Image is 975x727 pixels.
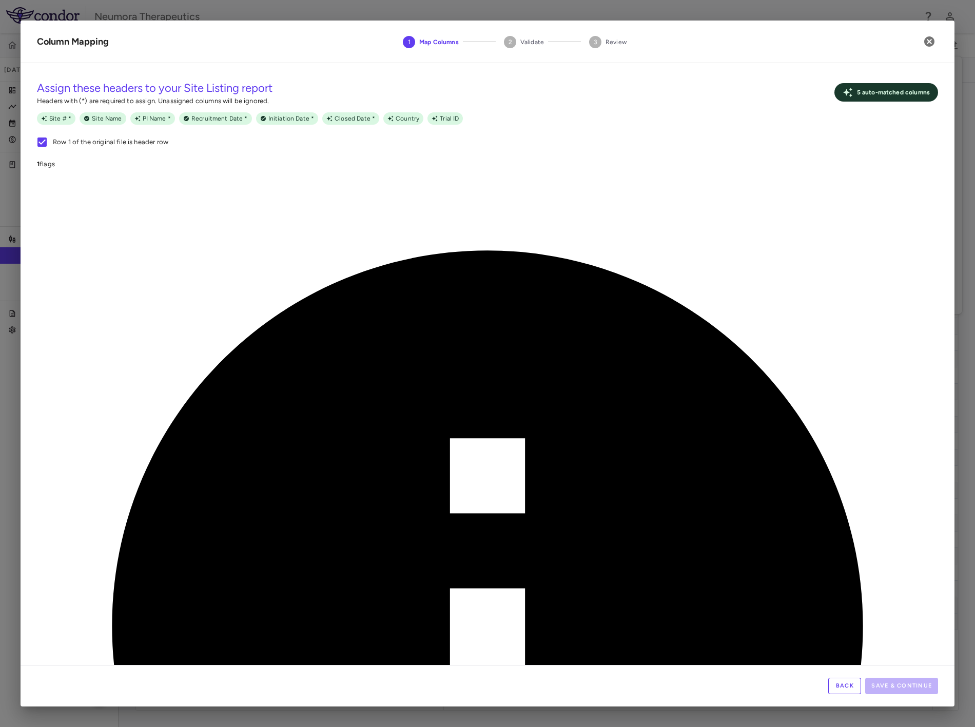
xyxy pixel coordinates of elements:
[37,160,40,168] b: 1
[45,114,75,123] span: Site # *
[264,114,319,123] span: Initiation Date *
[408,38,411,46] text: 1
[828,678,861,694] button: Back
[187,114,252,123] span: Recruitment Date *
[53,137,168,147] p: Row 1 of the original file is header row
[395,24,467,61] button: Map Columns
[857,88,930,97] p: 5 auto- matched column s
[392,114,423,123] span: Country
[419,37,459,47] span: Map Columns
[37,96,272,106] p: Headers with (*) are required to assign. Unassigned columns will be ignored.
[330,114,379,123] span: Closed Date *
[139,114,175,123] span: PI Name *
[88,114,126,123] span: Site Name
[37,160,938,169] p: flags
[37,80,272,96] h5: Assign these headers to your Site Listing report
[436,114,463,123] span: Trial ID
[37,35,109,49] div: Column Mapping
